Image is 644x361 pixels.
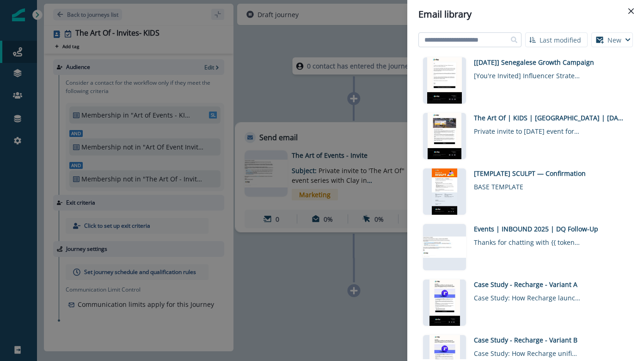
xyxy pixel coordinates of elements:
[474,224,626,234] div: Events | INBOUND 2025 | DQ Follow-Up
[474,345,580,358] div: Case Study: How Recharge unified all GTM data in one platform with Clay
[418,7,633,21] div: Email library
[474,178,580,192] div: BASE TEMPLATE
[474,113,626,123] div: The Art Of | KIDS | [GEOGRAPHIC_DATA] | [DATE]
[474,289,580,303] div: Case Study: How Recharge launched 8x more campaigns in a quarter with Clay
[474,67,580,81] div: [You're Invited] Influencer Strategy with [PERSON_NAME] and [PERSON_NAME]
[624,4,638,19] button: Close
[474,280,626,289] div: Case Study - Recharge - Variant A
[525,32,588,47] button: Last modified
[474,234,580,247] div: Thanks for chatting with {{ token("Event_Employee_w_Default") }} from Clay at HubSpot INBOUND
[591,32,633,47] button: New
[474,168,626,178] div: [TEMPLATE] SCULPT — Confirmation
[474,57,626,67] div: [[DATE]] Senegalese Growth Campaign
[474,335,626,345] div: Case Study - Recharge - Variant B
[474,123,580,136] div: Private invite to [DATE] event for kids, with [PERSON_NAME] in [GEOGRAPHIC_DATA]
